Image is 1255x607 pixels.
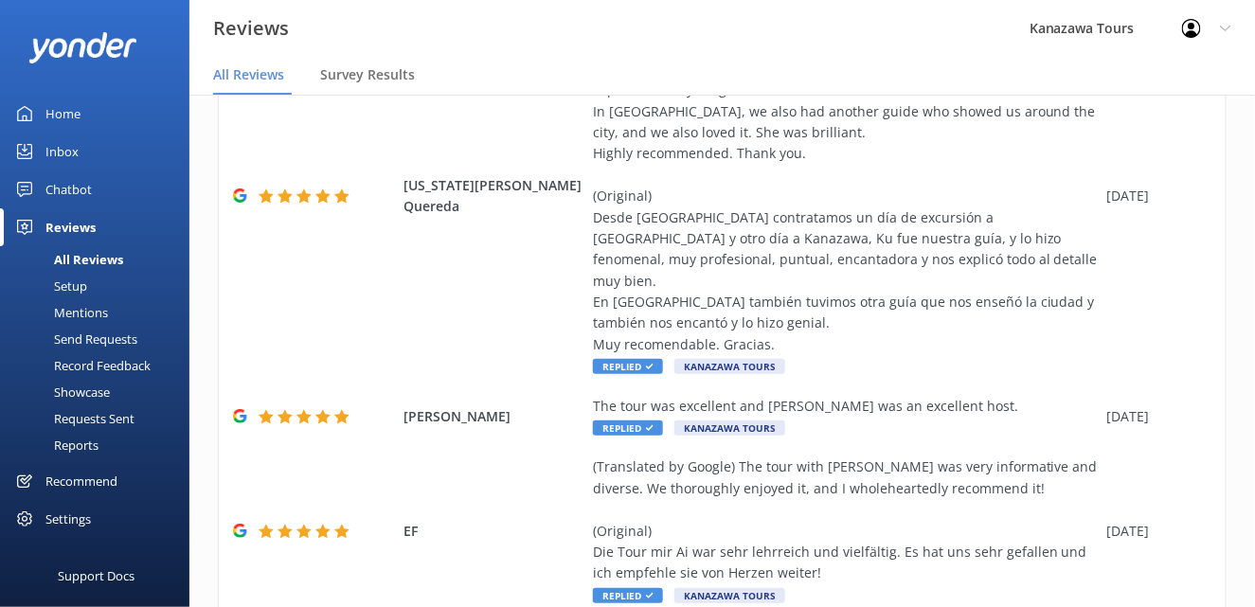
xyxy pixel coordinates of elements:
span: Replied [593,359,663,374]
span: Kanazawa Tours [674,420,785,436]
h3: Reviews [213,13,289,44]
div: Setup [11,273,87,299]
div: [DATE] [1107,406,1202,427]
a: Requests Sent [11,405,189,432]
span: [PERSON_NAME] [403,406,583,427]
div: [DATE] [1107,186,1202,206]
div: Record Feedback [11,352,151,379]
a: Send Requests [11,326,189,352]
div: Recommend [45,462,117,500]
a: Reports [11,432,189,458]
span: Kanazawa Tours [674,359,785,374]
a: Setup [11,273,189,299]
div: (Translated by Google) The tour with [PERSON_NAME] was very informative and diverse. We thoroughl... [593,456,1098,583]
span: Kanazawa Tours [674,588,785,603]
div: The tour was excellent and [PERSON_NAME] was an excellent host. [593,396,1098,417]
div: Chatbot [45,170,92,208]
div: Settings [45,500,91,538]
span: All Reviews [213,65,284,84]
div: Mentions [11,299,108,326]
div: [DATE] [1107,521,1202,542]
div: Showcase [11,379,110,405]
div: Requests Sent [11,405,134,432]
a: Showcase [11,379,189,405]
div: Home [45,95,81,133]
span: Replied [593,420,663,436]
div: Reviews [45,208,96,246]
a: Record Feedback [11,352,189,379]
span: EF [403,521,583,542]
div: All Reviews [11,246,123,273]
a: Mentions [11,299,189,326]
a: All Reviews [11,246,189,273]
div: Send Requests [11,326,137,352]
span: [US_STATE][PERSON_NAME] Quereda [403,175,583,218]
span: Replied [593,588,663,603]
img: yonder-white-logo.png [28,32,137,63]
span: Survey Results [320,65,415,84]
div: (Translated by Google) From [GEOGRAPHIC_DATA], we booked a day trip to [DEMOGRAPHIC_DATA] and ano... [593,16,1098,355]
div: Support Docs [59,557,135,595]
div: Reports [11,432,99,458]
div: Inbox [45,133,79,170]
